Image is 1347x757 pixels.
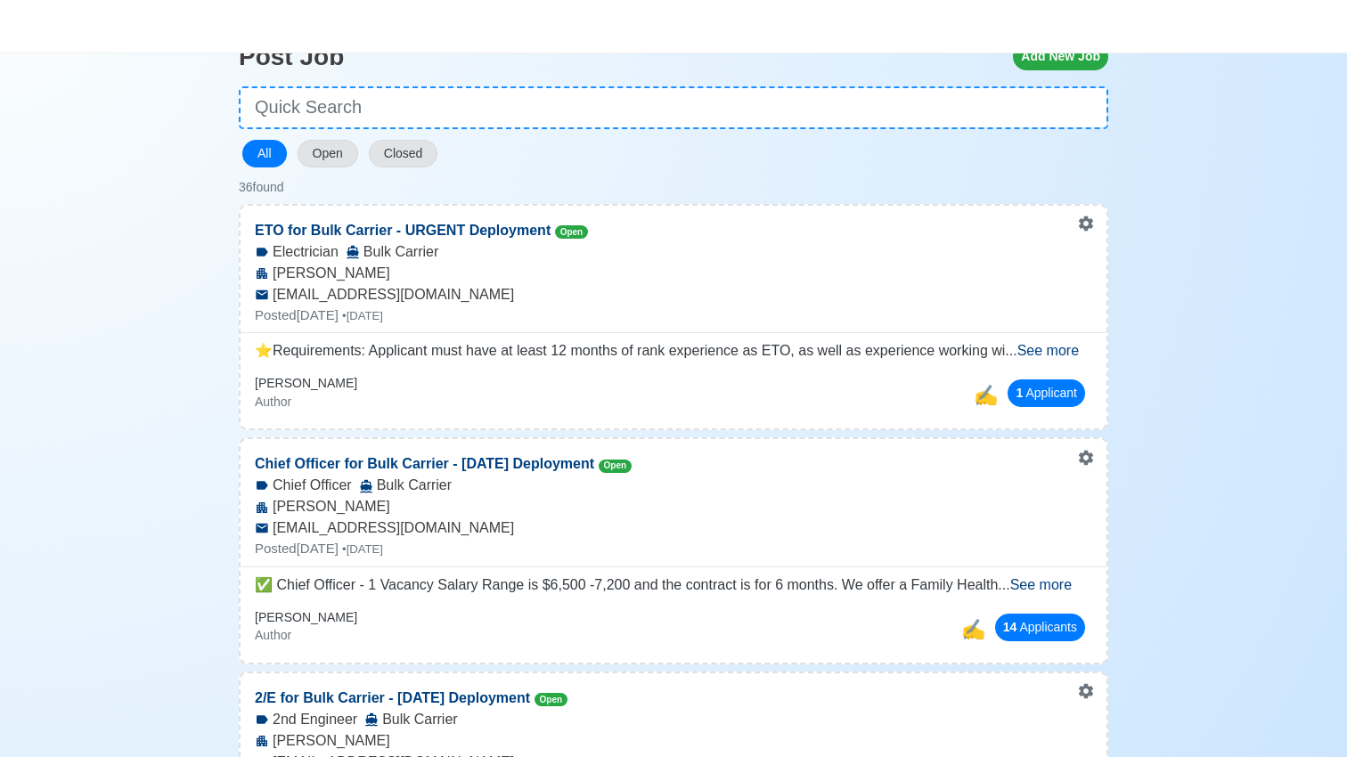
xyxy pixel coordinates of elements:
[239,178,1108,197] div: 36 found
[1013,43,1108,70] button: Add New Job
[974,384,998,406] span: copy
[342,542,383,556] small: • [DATE]
[961,618,985,640] span: copy
[242,140,287,167] button: All
[1017,343,1079,358] span: See more
[241,305,1106,326] div: Posted [DATE]
[241,284,1106,305] div: [EMAIL_ADDRESS][DOMAIN_NAME]
[255,376,357,391] h6: [PERSON_NAME]
[14,1,106,53] button: Magsaysay
[1010,577,1072,592] span: See more
[241,496,1106,517] div: [PERSON_NAME]
[1005,343,1079,358] span: ...
[255,610,357,625] h6: [PERSON_NAME]
[346,241,438,263] div: Bulk Carrier
[998,577,1072,592] span: ...
[255,343,1005,358] span: ⭐️Requirements: Applicant must have at least 12 months of rank experience as ETO, as well as expe...
[273,241,339,263] span: Electrician
[241,730,1106,752] div: [PERSON_NAME]
[255,577,998,592] span: ✅ Chief Officer - 1 Vacancy Salary Range is $6,500 -7,200 and the contract is for 6 months. We of...
[255,628,291,642] small: Author
[239,86,1108,129] input: Quick Search
[1016,386,1023,400] span: 1
[15,12,105,45] img: Magsaysay
[241,263,1106,284] div: [PERSON_NAME]
[599,460,633,473] span: Open
[969,376,1000,414] button: copy
[995,614,1085,641] button: 14 Applicants
[555,225,589,239] span: Open
[241,206,602,241] p: ETO for Bulk Carrier - URGENT Deployment
[359,475,452,496] div: Bulk Carrier
[298,140,358,167] button: Open
[255,395,291,409] small: Author
[241,439,646,475] p: Chief Officer for Bulk Carrier - [DATE] Deployment
[241,517,1106,539] div: [EMAIL_ADDRESS][DOMAIN_NAME]
[239,42,344,72] h3: Post Job
[364,709,457,730] div: Bulk Carrier
[241,539,1106,559] div: Posted [DATE]
[342,309,383,322] small: • [DATE]
[1008,379,1085,407] button: 1 Applicant
[957,610,988,648] button: copy
[241,673,582,709] p: 2/E for Bulk Carrier - [DATE] Deployment
[1003,620,1017,634] span: 14
[273,475,352,496] span: Chief Officer
[535,693,568,706] span: Open
[369,140,438,167] button: Closed
[273,709,357,730] span: 2nd Engineer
